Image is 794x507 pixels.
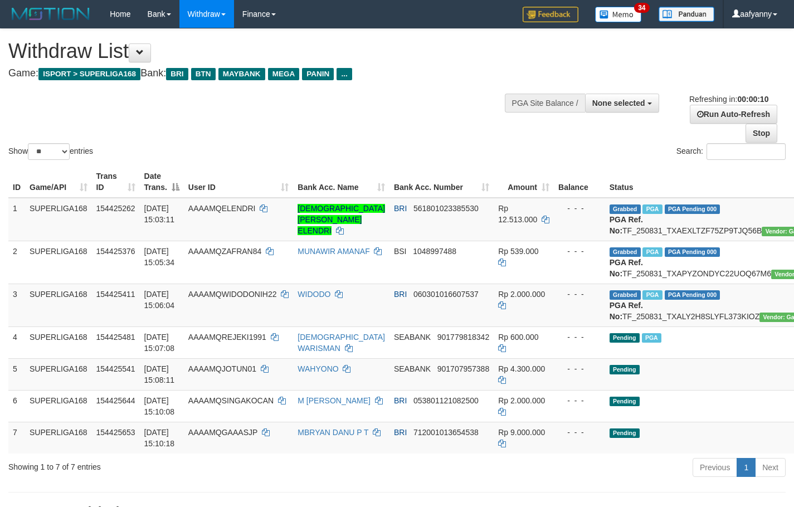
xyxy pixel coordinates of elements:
span: Rp 9.000.000 [498,428,545,437]
span: Rp 2.000.000 [498,290,545,299]
td: 6 [8,390,25,422]
button: None selected [585,94,659,113]
span: Copy 712001013654538 to clipboard [413,428,479,437]
h1: Withdraw List [8,40,518,62]
span: Grabbed [610,290,641,300]
span: MEGA [268,68,300,80]
h4: Game: Bank: [8,68,518,79]
span: BRI [166,68,188,80]
td: 5 [8,358,25,390]
td: SUPERLIGA168 [25,284,92,326]
span: [DATE] 15:06:04 [144,290,175,310]
td: 2 [8,241,25,284]
th: Amount: activate to sort column ascending [494,166,554,198]
span: Marked by aafsoumeymey [642,247,662,257]
span: BRI [394,290,407,299]
span: 154425541 [96,364,135,373]
div: - - - [558,246,601,257]
img: MOTION_logo.png [8,6,93,22]
span: Copy 060301016607537 to clipboard [413,290,479,299]
span: [DATE] 15:05:34 [144,247,175,267]
div: - - - [558,331,601,343]
b: PGA Ref. No: [610,215,643,235]
th: Bank Acc. Number: activate to sort column ascending [389,166,494,198]
span: AAAAMQREJEKI1991 [188,333,266,342]
a: MBRYAN DANU P T [298,428,368,437]
span: SEABANK [394,333,431,342]
div: - - - [558,203,601,214]
span: Copy 901779818342 to clipboard [437,333,489,342]
a: WIDODO [298,290,330,299]
span: AAAAMQGAAASJP [188,428,257,437]
td: 1 [8,198,25,241]
span: [DATE] 15:07:08 [144,333,175,353]
span: Copy 053801121082500 to clipboard [413,396,479,405]
span: [DATE] 15:10:08 [144,396,175,416]
span: [DATE] 15:10:18 [144,428,175,448]
td: SUPERLIGA168 [25,198,92,241]
span: AAAAMQZAFRAN84 [188,247,261,256]
img: panduan.png [659,7,714,22]
span: AAAAMQJOTUN01 [188,364,256,373]
span: 154425411 [96,290,135,299]
div: - - - [558,289,601,300]
span: PGA Pending [665,247,720,257]
td: SUPERLIGA168 [25,241,92,284]
span: Rp 4.300.000 [498,364,545,373]
select: Showentries [28,143,70,160]
a: M [PERSON_NAME] [298,396,371,405]
div: - - - [558,395,601,406]
td: 3 [8,284,25,326]
span: MAYBANK [218,68,265,80]
label: Show entries [8,143,93,160]
th: Bank Acc. Name: activate to sort column ascending [293,166,389,198]
span: Pending [610,365,640,374]
span: Pending [610,397,640,406]
td: SUPERLIGA168 [25,390,92,422]
a: [DEMOGRAPHIC_DATA][PERSON_NAME] ELENDRI [298,204,385,235]
span: Refreshing in: [689,95,768,104]
a: Run Auto-Refresh [690,105,777,124]
span: Copy 901707957388 to clipboard [437,364,489,373]
span: PGA Pending [665,204,720,214]
a: Next [755,458,786,477]
span: 154425644 [96,396,135,405]
span: Rp 539.000 [498,247,538,256]
span: [DATE] 15:03:11 [144,204,175,224]
span: 154425262 [96,204,135,213]
span: BRI [394,204,407,213]
a: [DEMOGRAPHIC_DATA] WARISMAN [298,333,385,353]
th: User ID: activate to sort column ascending [184,166,293,198]
td: SUPERLIGA168 [25,358,92,390]
b: PGA Ref. No: [610,301,643,321]
div: - - - [558,363,601,374]
a: Previous [693,458,737,477]
span: Pending [610,333,640,343]
th: ID [8,166,25,198]
td: SUPERLIGA168 [25,422,92,454]
span: ... [337,68,352,80]
th: Balance [554,166,605,198]
input: Search: [707,143,786,160]
span: AAAAMQELENDRI [188,204,256,213]
img: Button%20Memo.svg [595,7,642,22]
span: 154425481 [96,333,135,342]
span: Marked by aafounsreynich [642,204,662,214]
b: PGA Ref. No: [610,258,643,278]
span: 154425376 [96,247,135,256]
span: 34 [634,3,649,13]
div: - - - [558,427,601,438]
span: Grabbed [610,247,641,257]
th: Game/API: activate to sort column ascending [25,166,92,198]
td: SUPERLIGA168 [25,326,92,358]
a: WAHYONO [298,364,338,373]
span: None selected [592,99,645,108]
strong: 00:00:10 [737,95,768,104]
span: Copy 1048997488 to clipboard [413,247,456,256]
span: Rp 12.513.000 [498,204,537,224]
span: SEABANK [394,364,431,373]
div: PGA Site Balance / [505,94,585,113]
th: Date Trans.: activate to sort column descending [140,166,184,198]
span: BSI [394,247,407,256]
td: 7 [8,422,25,454]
